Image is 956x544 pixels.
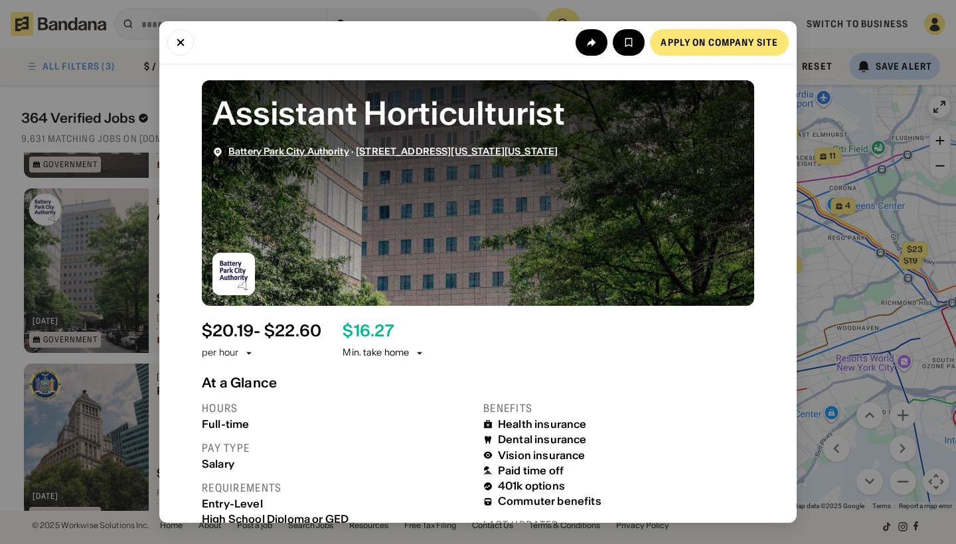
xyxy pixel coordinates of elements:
div: Health insurance [498,418,587,431]
div: Entry-Level [202,498,473,510]
button: Close [167,29,194,56]
div: Assistant Horticulturist [212,91,744,135]
div: Vision insurance [498,449,586,462]
div: Full-time [202,418,473,431]
div: High School Diploma or GED [202,513,473,525]
div: Paid time off [498,464,564,477]
div: At a Glance [202,375,754,391]
div: $ 20.19 - $22.60 [202,322,321,341]
div: · [228,146,558,157]
div: Commuter benefits [498,495,601,508]
div: Salary [202,458,473,470]
div: Last updated [483,518,754,532]
div: $ 16.27 [343,322,394,341]
div: Dental insurance [498,433,587,446]
div: 401k options [498,480,565,492]
div: Benefits [483,401,754,415]
div: per hour [202,346,238,360]
span: Battery Park City Authority [228,145,349,157]
span: [STREET_ADDRESS][US_STATE][US_STATE] [356,145,558,157]
img: Battery Park City Authority logo [212,253,255,295]
div: Apply on company site [661,38,778,47]
div: Pay type [202,441,473,455]
div: Hours [202,401,473,415]
div: Requirements [202,481,473,495]
div: Min. take home [343,346,425,360]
